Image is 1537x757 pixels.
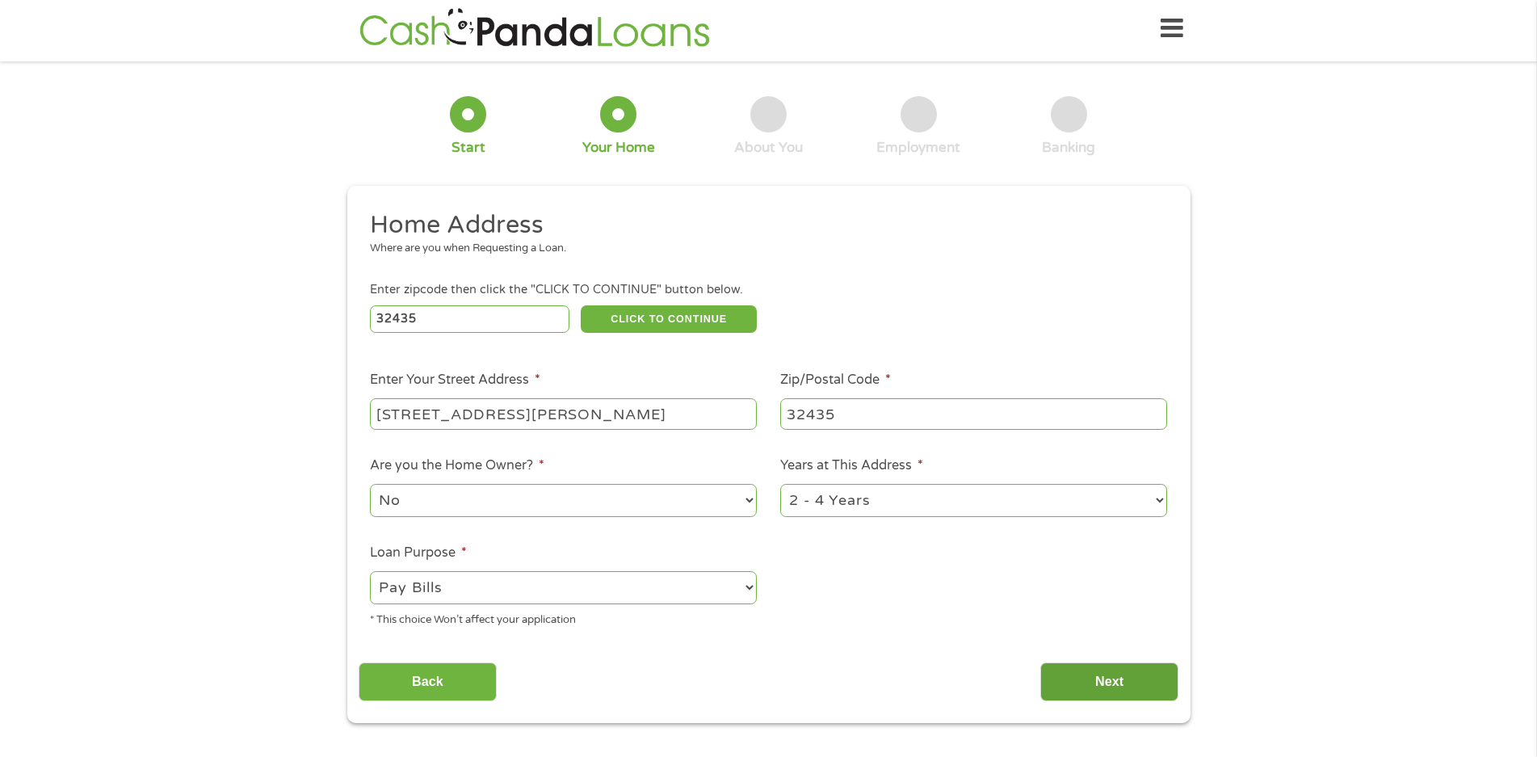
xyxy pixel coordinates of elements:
[581,305,757,333] button: CLICK TO CONTINUE
[370,607,757,629] div: * This choice Won’t affect your application
[582,139,655,157] div: Your Home
[370,209,1155,242] h2: Home Address
[370,545,467,561] label: Loan Purpose
[370,305,569,333] input: Enter Zipcode (e.g 01510)
[370,372,540,389] label: Enter Your Street Address
[451,139,485,157] div: Start
[1042,139,1095,157] div: Banking
[734,139,803,157] div: About You
[1040,662,1178,702] input: Next
[370,281,1166,299] div: Enter zipcode then click the "CLICK TO CONTINUE" button below.
[370,398,757,429] input: 1 Main Street
[780,372,891,389] label: Zip/Postal Code
[355,6,715,52] img: GetLoanNow Logo
[359,662,497,702] input: Back
[876,139,960,157] div: Employment
[370,457,544,474] label: Are you the Home Owner?
[780,457,923,474] label: Years at This Address
[370,241,1155,257] div: Where are you when Requesting a Loan.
